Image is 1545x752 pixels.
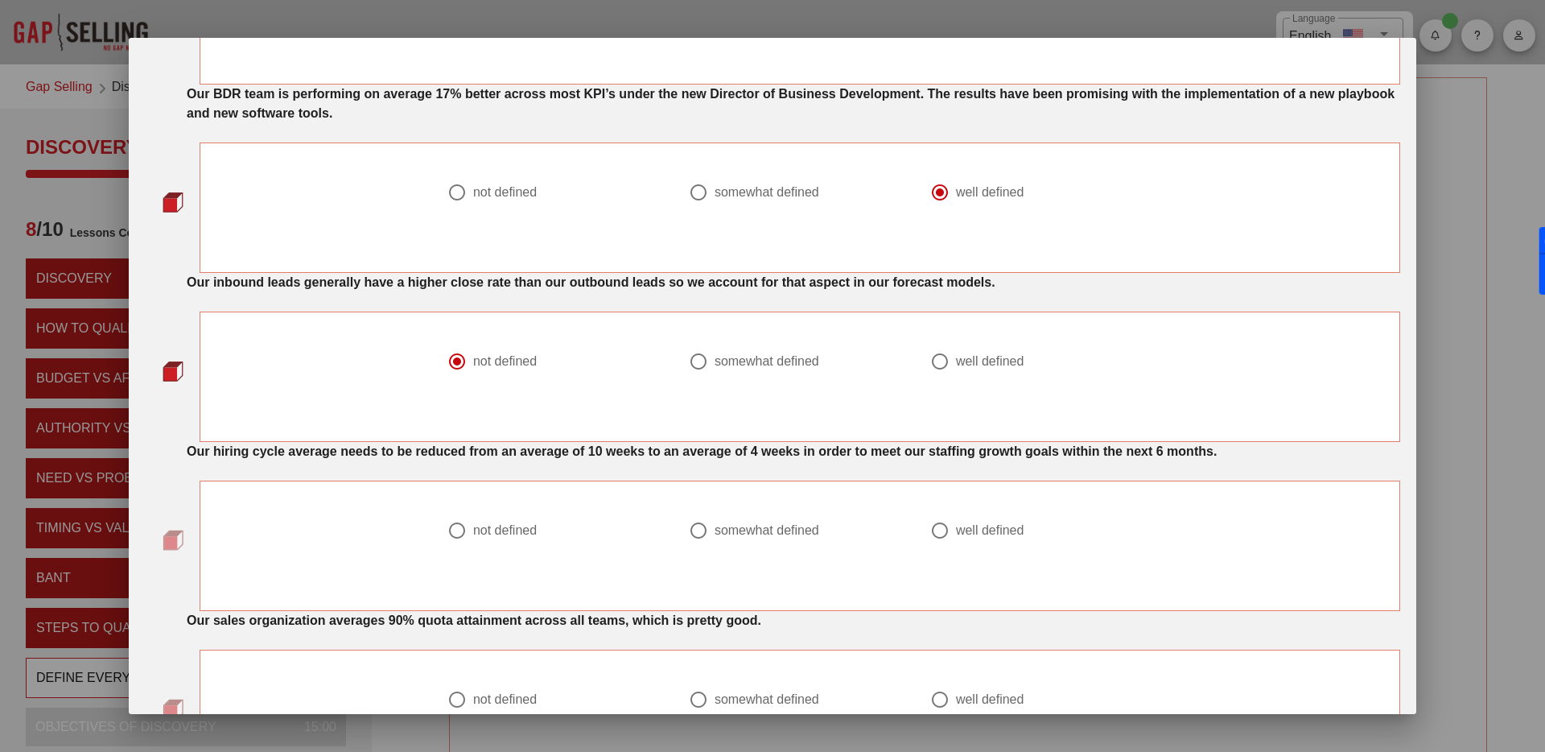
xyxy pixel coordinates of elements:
[956,692,1024,708] div: well defined
[163,361,183,382] img: question-bullet-actve.png
[187,614,761,627] strong: Our sales organization averages 90% quota attainment across all teams, which is pretty good.
[187,444,1217,458] strong: Our hiring cycle average needs to be reduced from an average of 10 weeks to an average of 4 weeks...
[715,353,819,370] div: somewhat defined
[163,530,183,551] img: question-bullet.png
[187,87,1395,120] strong: Our BDR team is performing on average 17% better across most KPI’s under the new Director of Busi...
[715,184,819,200] div: somewhat defined
[473,692,537,708] div: not defined
[715,523,819,539] div: somewhat defined
[473,184,537,200] div: not defined
[956,523,1024,539] div: well defined
[715,692,819,708] div: somewhat defined
[163,192,183,213] img: question-bullet-actve.png
[187,275,995,289] strong: Our inbound leads generally have a higher close rate than our outbound leads so we account for th...
[163,699,183,720] img: question-bullet.png
[956,353,1024,370] div: well defined
[473,353,537,370] div: not defined
[956,184,1024,200] div: well defined
[473,523,537,539] div: not defined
